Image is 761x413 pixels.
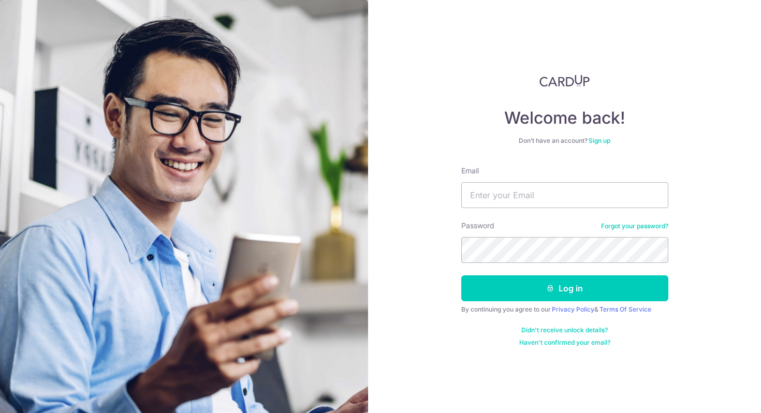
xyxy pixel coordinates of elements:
img: CardUp Logo [539,75,590,87]
h4: Welcome back! [461,108,668,128]
a: Terms Of Service [599,305,651,313]
a: Privacy Policy [552,305,594,313]
div: By continuing you agree to our & [461,305,668,314]
a: Didn't receive unlock details? [521,326,608,334]
a: Haven't confirmed your email? [519,338,610,347]
input: Enter your Email [461,182,668,208]
a: Forgot your password? [601,222,668,230]
div: Don’t have an account? [461,137,668,145]
label: Email [461,166,479,176]
button: Log in [461,275,668,301]
a: Sign up [589,137,610,144]
label: Password [461,220,494,231]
